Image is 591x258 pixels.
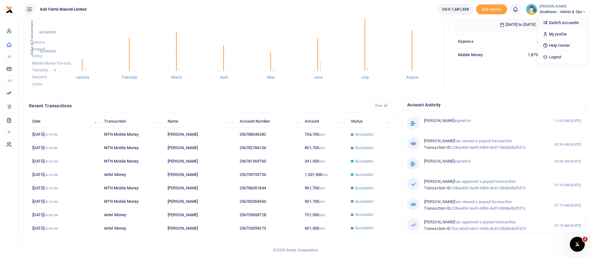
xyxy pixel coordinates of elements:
[171,75,182,80] tspan: March
[319,133,325,136] small: UGX
[476,7,507,11] a: Add money
[39,49,56,53] tspan: 30,000,000
[301,221,347,235] td: 601,500
[164,195,236,208] td: [PERSON_NAME]
[267,75,274,80] tspan: May
[44,187,58,190] small: 08:15 AM
[5,75,13,86] li: Ac
[122,75,137,80] tspan: February
[44,200,58,203] small: 08:13 AM
[355,199,373,204] span: Successful
[476,4,507,15] li: Toup your wallet
[236,114,301,128] th: Account Number: activate to sort column ascending
[555,118,581,124] small: 11:03 AM [DATE]
[32,54,42,59] span: Utility
[236,141,301,155] td: 256782784106
[424,145,450,150] span: Transaction ID
[236,128,301,141] td: 256788346582
[29,155,101,168] td: [DATE]
[5,51,13,62] li: M
[583,237,588,242] span: 2
[424,118,454,123] span: [PERSON_NAME]
[555,183,581,188] small: 07:19 AM [DATE]
[424,178,541,192] p: has approved a payout transaction c28ee406-9ed9-4db9-de3f-08dde3bdfd15
[236,168,301,182] td: 256759733736
[236,155,301,168] td: 256781369760
[538,41,587,50] a: Help Center
[555,203,581,208] small: 07:19 AM [DATE]
[164,221,236,235] td: [PERSON_NAME]
[538,30,587,39] a: My profile
[32,61,71,66] span: Mobile Money Payouts
[319,187,325,190] small: UGX
[164,141,236,155] td: [PERSON_NAME]
[424,199,454,204] span: [PERSON_NAME]
[319,227,325,230] small: UGX
[319,213,325,217] small: UGX
[29,221,101,235] td: [DATE]
[44,133,58,136] small: 05:45 PM
[347,114,392,128] th: Status: activate to sort column ascending
[32,75,47,80] span: Deposits
[476,4,507,15] span: Add money
[355,212,373,217] span: Successful
[101,128,164,141] td: MTN Mobile Money
[29,195,101,208] td: [DATE]
[101,155,164,168] td: MTN Mobile Money
[424,206,450,211] span: Transaction ID
[424,159,454,163] span: [PERSON_NAME]
[101,221,164,235] td: Airtel Money
[29,128,101,141] td: [DATE]
[164,168,236,182] td: [PERSON_NAME]
[301,128,347,141] td: 736,700
[301,141,347,155] td: 801,700
[301,195,347,208] td: 901,700
[236,195,301,208] td: 256782369360
[540,9,586,15] span: Amatheon - Admin & Ops
[101,141,164,155] td: MTN Mobile Money
[164,155,236,168] td: [PERSON_NAME]
[406,75,419,80] tspan: August
[442,6,469,12] span: UGX 1,681,338
[236,221,301,235] td: 256753059273
[372,101,392,110] a: View all
[301,208,347,221] td: 751,500
[355,158,373,164] span: Successful
[301,155,347,168] td: 341,500
[526,4,586,15] a: profile-user [PERSON_NAME] Amatheon - Admin & Ops
[37,7,89,12] span: Asili Farms Masindi Limited
[319,200,325,203] small: UGX
[44,213,58,217] small: 09:58 AM
[424,219,541,232] p: has approved a payout transaction 1ba1aba3-e5a2-43bb-de40-08dde3bdfd15
[424,179,454,184] span: [PERSON_NAME]
[29,208,101,221] td: [DATE]
[164,208,236,221] td: [PERSON_NAME]
[506,35,555,48] th: Amount
[44,160,58,163] small: 08:23 AM
[164,114,236,128] th: Name: activate to sort column ascending
[101,168,164,182] td: Airtel Money
[540,4,586,9] small: [PERSON_NAME]
[44,227,58,230] small: 09:08 AM
[355,145,373,151] span: Successful
[355,185,373,191] span: Successful
[538,53,587,61] a: Logout
[435,4,476,15] li: Wallet ballance
[355,132,373,137] span: Successful
[29,168,101,182] td: [DATE]
[5,127,13,137] li: M
[164,182,236,195] td: [PERSON_NAME]
[32,68,48,72] span: Transfers
[424,118,541,124] p: signed-in
[236,182,301,195] td: 256786001844
[455,35,506,48] th: Expense
[32,40,45,45] span: Airtime
[29,114,101,128] th: Date: activate to sort column descending
[29,182,101,195] td: [DATE]
[424,186,450,190] span: Transaction ID
[424,226,450,231] span: Transaction ID
[6,7,13,12] a: logo-small logo-large logo-large
[101,114,164,128] th: Transaction: activate to sort column ascending
[424,138,541,151] p: has viewed a payout transaction c28ee406-9ed9-4db9-de3f-08dde3bdfd15
[355,225,373,231] span: Successful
